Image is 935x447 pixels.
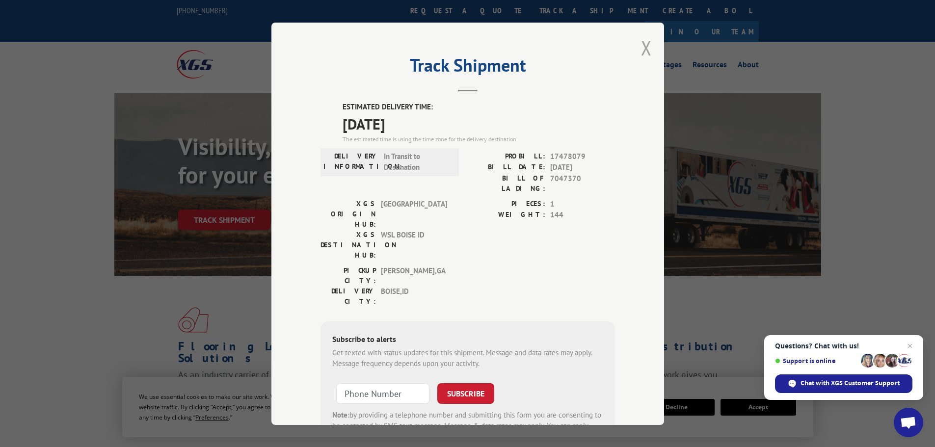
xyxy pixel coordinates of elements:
input: Phone Number [336,383,429,403]
h2: Track Shipment [321,58,615,77]
label: DELIVERY CITY: [321,286,376,306]
div: Chat with XGS Customer Support [775,374,912,393]
div: by providing a telephone number and submitting this form you are consenting to be contacted by SM... [332,409,603,443]
label: PROBILL: [468,151,545,162]
label: XGS ORIGIN HUB: [321,198,376,229]
label: BILL DATE: [468,162,545,173]
span: [GEOGRAPHIC_DATA] [381,198,447,229]
span: In Transit to Destination [384,151,450,173]
span: 144 [550,210,615,221]
span: Close chat [904,340,916,352]
label: PICKUP CITY: [321,265,376,286]
label: PIECES: [468,198,545,210]
label: XGS DESTINATION HUB: [321,229,376,260]
span: Chat with XGS Customer Support [801,379,900,388]
span: 1 [550,198,615,210]
span: BOISE , ID [381,286,447,306]
label: DELIVERY INFORMATION: [323,151,379,173]
span: [DATE] [343,112,615,134]
span: Questions? Chat with us! [775,342,912,350]
strong: Note: [332,410,349,419]
button: SUBSCRIBE [437,383,494,403]
div: The estimated time is using the time zone for the delivery destination. [343,134,615,143]
span: 17478079 [550,151,615,162]
label: ESTIMATED DELIVERY TIME: [343,102,615,113]
div: Open chat [894,408,923,437]
span: WSL BOISE ID [381,229,447,260]
div: Subscribe to alerts [332,333,603,347]
button: Close modal [641,35,652,61]
label: BILL OF LADING: [468,173,545,193]
span: Support is online [775,357,857,365]
label: WEIGHT: [468,210,545,221]
span: [DATE] [550,162,615,173]
span: 7047370 [550,173,615,193]
span: [PERSON_NAME] , GA [381,265,447,286]
div: Get texted with status updates for this shipment. Message and data rates may apply. Message frequ... [332,347,603,369]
